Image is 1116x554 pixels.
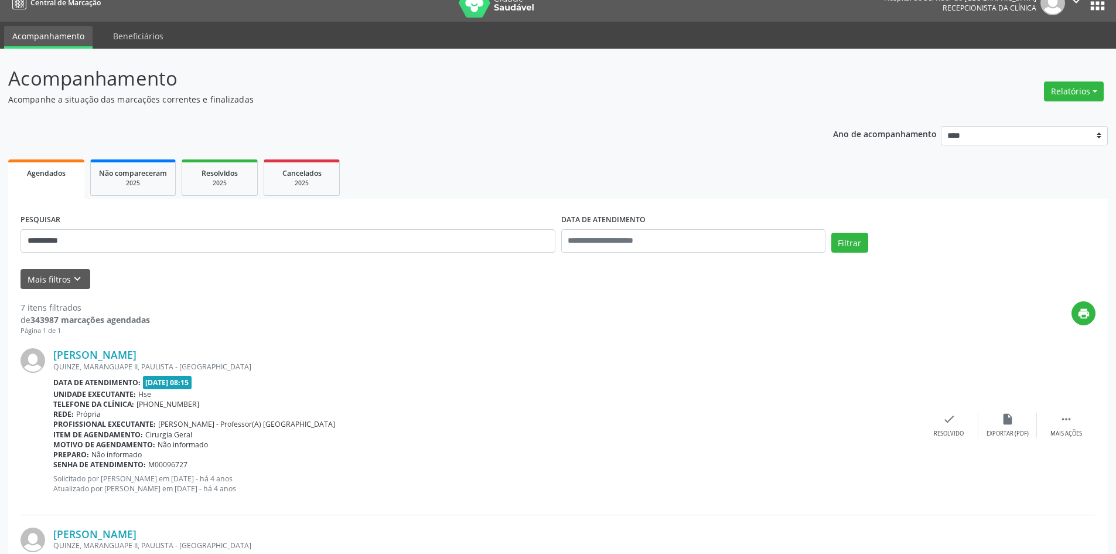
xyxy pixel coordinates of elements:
[53,389,136,399] b: Unidade executante:
[1001,413,1014,426] i: insert_drive_file
[105,26,172,46] a: Beneficiários
[53,419,156,429] b: Profissional executante:
[99,179,167,188] div: 2025
[99,168,167,178] span: Não compareceram
[158,440,208,450] span: Não informado
[136,399,199,409] span: [PHONE_NUMBER]
[934,430,964,438] div: Resolvido
[987,430,1029,438] div: Exportar (PDF)
[1044,81,1104,101] button: Relatórios
[71,273,84,286] i: keyboard_arrow_down
[21,348,45,373] img: img
[76,409,101,419] span: Própria
[53,362,920,372] div: QUINZE, MARANGUAPE II, PAULISTA - [GEOGRAPHIC_DATA]
[282,168,322,178] span: Cancelados
[272,179,331,188] div: 2025
[53,399,134,409] b: Telefone da clínica:
[30,314,150,325] strong: 343987 marcações agendadas
[53,348,136,361] a: [PERSON_NAME]
[91,450,142,460] span: Não informado
[143,376,192,389] span: [DATE] 08:15
[1050,430,1082,438] div: Mais ações
[8,93,778,106] p: Acompanhe a situação das marcações correntes e finalizadas
[145,430,192,440] span: Cirurgia Geral
[53,409,74,419] b: Rede:
[21,314,150,326] div: de
[53,440,155,450] b: Motivo de agendamento:
[21,211,60,229] label: PESQUISAR
[53,430,143,440] b: Item de agendamento:
[21,528,45,552] img: img
[943,413,955,426] i: check
[1077,307,1090,320] i: print
[148,460,187,470] span: M00096727
[21,326,150,336] div: Página 1 de 1
[190,179,249,188] div: 2025
[53,541,920,550] div: QUINZE, MARANGUAPE II, PAULISTA - [GEOGRAPHIC_DATA]
[833,126,937,141] p: Ano de acompanhamento
[21,301,150,314] div: 7 itens filtrados
[27,168,66,178] span: Agendados
[831,233,868,253] button: Filtrar
[53,460,146,470] b: Senha de atendimento:
[202,168,238,178] span: Resolvidos
[561,211,646,229] label: DATA DE ATENDIMENTO
[53,450,89,460] b: Preparo:
[53,378,141,388] b: Data de atendimento:
[943,3,1036,13] span: Recepcionista da clínica
[53,528,136,541] a: [PERSON_NAME]
[4,26,93,49] a: Acompanhamento
[8,64,778,93] p: Acompanhamento
[53,474,920,494] p: Solicitado por [PERSON_NAME] em [DATE] - há 4 anos Atualizado por [PERSON_NAME] em [DATE] - há 4 ...
[158,419,335,429] span: [PERSON_NAME] - Professor(A) [GEOGRAPHIC_DATA]
[138,389,151,399] span: Hse
[1071,301,1095,325] button: print
[21,269,90,290] button: Mais filtroskeyboard_arrow_down
[1060,413,1073,426] i: 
